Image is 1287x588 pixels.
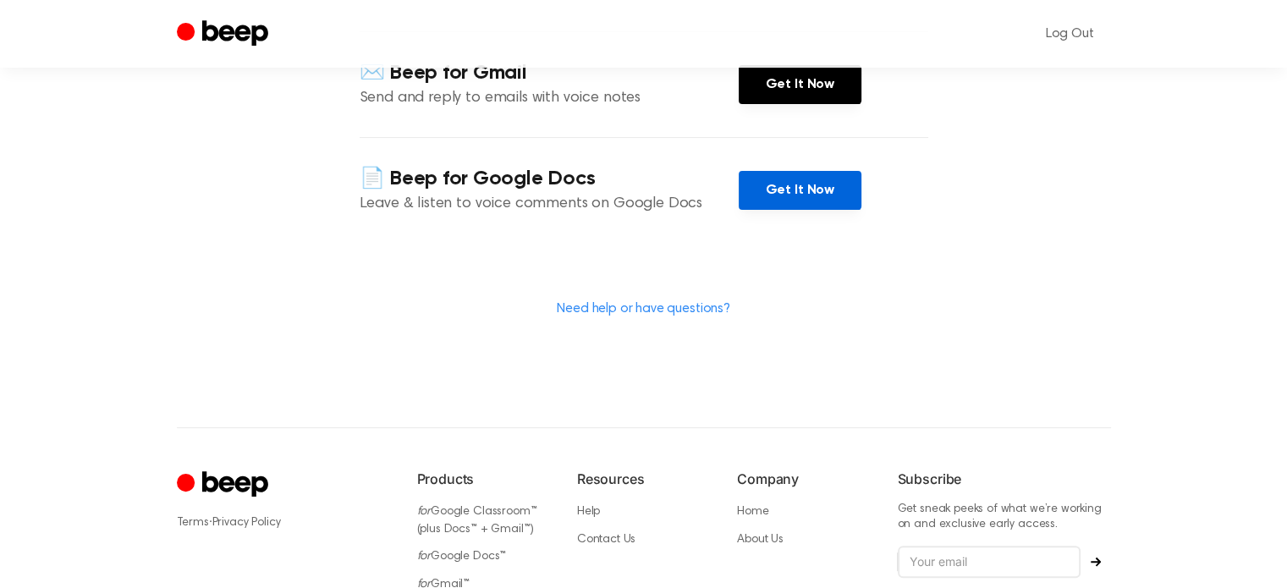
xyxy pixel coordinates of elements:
a: Need help or have questions? [557,302,730,316]
a: Terms [177,517,209,529]
div: · [177,514,390,531]
p: Get sneak peeks of what we’re working on and exclusive early access. [898,503,1111,532]
a: Help [577,506,600,518]
h6: Subscribe [898,469,1111,489]
h6: Company [737,469,870,489]
a: Cruip [177,469,272,502]
a: Home [737,506,768,518]
a: Contact Us [577,534,635,546]
h6: Products [417,469,550,489]
a: Get It Now [739,171,861,210]
input: Your email [898,546,1081,578]
a: Privacy Policy [212,517,281,529]
p: Leave & listen to voice comments on Google Docs [360,193,739,216]
i: for [417,506,432,518]
i: for [417,551,432,563]
h6: Resources [577,469,710,489]
a: forGoogle Docs™ [417,551,507,563]
a: forGoogle Classroom™ (plus Docs™ + Gmail™) [417,506,537,536]
button: Subscribe [1081,557,1111,567]
a: Beep [177,18,272,51]
h4: 📄 Beep for Google Docs [360,165,739,193]
a: Log Out [1029,14,1111,54]
a: About Us [737,534,784,546]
